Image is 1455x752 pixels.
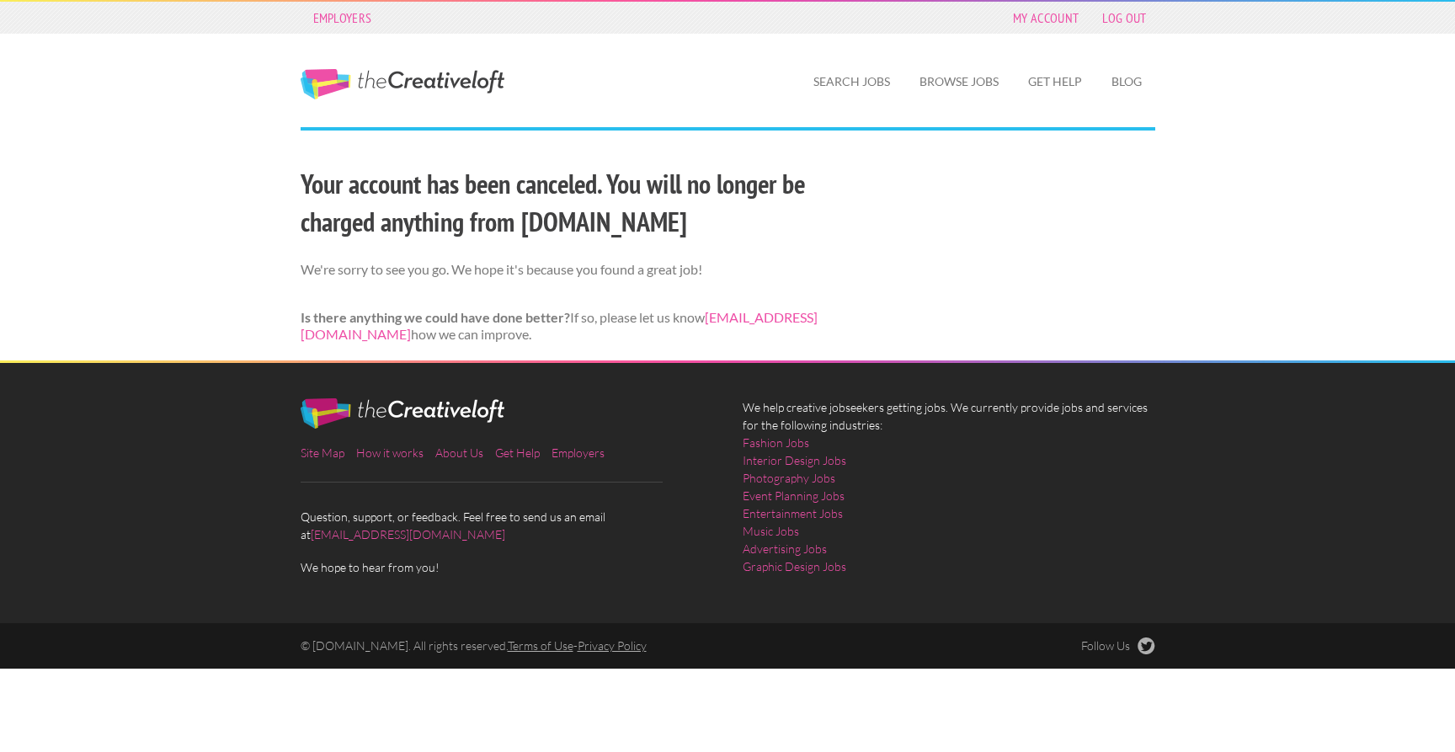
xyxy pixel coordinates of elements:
a: Get Help [495,445,540,460]
a: Graphic Design Jobs [743,557,846,575]
div: © [DOMAIN_NAME]. All rights reserved. - [285,637,949,654]
a: Fashion Jobs [743,434,809,451]
a: [EMAIL_ADDRESS][DOMAIN_NAME] [311,527,505,541]
a: Employers [552,445,605,460]
div: We help creative jobseekers getting jobs. We currently provide jobs and services for the followin... [727,398,1170,589]
a: How it works [356,445,424,460]
a: Browse Jobs [906,62,1012,101]
a: Get Help [1015,62,1095,101]
p: If so, please let us know how we can improve. [301,309,861,344]
a: Photography Jobs [743,469,835,487]
a: Entertainment Jobs [743,504,843,522]
a: Site Map [301,445,344,460]
a: Search Jobs [800,62,903,101]
a: The Creative Loft [301,69,504,99]
h2: Your account has been canceled. You will no longer be charged anything from [DOMAIN_NAME] [301,165,861,241]
a: Music Jobs [743,522,799,540]
a: My Account [1005,6,1087,29]
p: We're sorry to see you go. We hope it's because you found a great job! [301,261,861,279]
a: Log Out [1094,6,1154,29]
a: Event Planning Jobs [743,487,845,504]
img: The Creative Loft [301,398,504,429]
strong: Is there anything we could have done better? [301,309,570,325]
a: Blog [1098,62,1155,101]
a: Terms of Use [508,638,573,653]
a: Privacy Policy [578,638,647,653]
span: We hope to hear from you! [301,558,713,576]
a: About Us [435,445,483,460]
a: Follow Us [1081,637,1155,654]
a: [EMAIL_ADDRESS][DOMAIN_NAME] [301,309,818,343]
div: Question, support, or feedback. Feel free to send us an email at [285,398,727,576]
a: Interior Design Jobs [743,451,846,469]
a: Advertising Jobs [743,540,827,557]
a: Employers [305,6,381,29]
